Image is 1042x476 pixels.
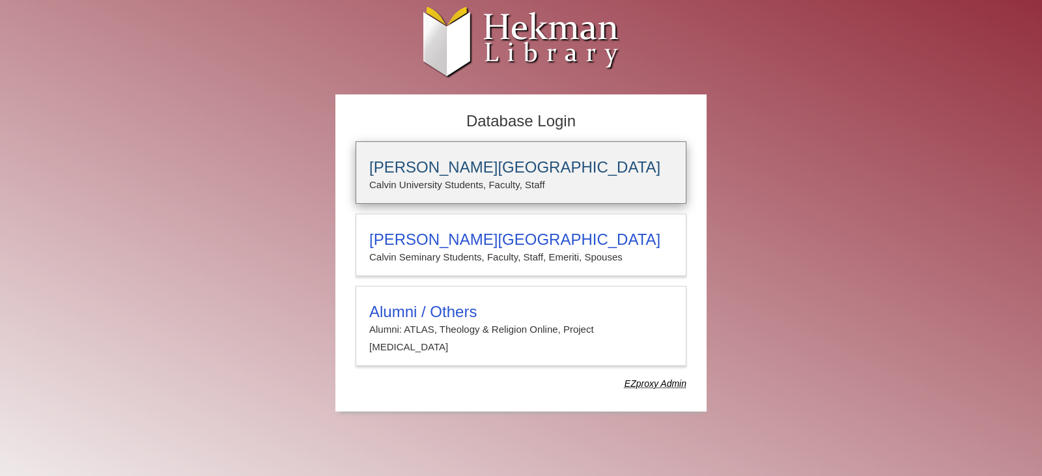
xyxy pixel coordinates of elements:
[349,108,693,135] h2: Database Login
[356,214,686,276] a: [PERSON_NAME][GEOGRAPHIC_DATA]Calvin Seminary Students, Faculty, Staff, Emeriti, Spouses
[369,303,673,321] h3: Alumni / Others
[356,141,686,204] a: [PERSON_NAME][GEOGRAPHIC_DATA]Calvin University Students, Faculty, Staff
[369,249,673,266] p: Calvin Seminary Students, Faculty, Staff, Emeriti, Spouses
[369,158,673,176] h3: [PERSON_NAME][GEOGRAPHIC_DATA]
[369,303,673,356] summary: Alumni / OthersAlumni: ATLAS, Theology & Religion Online, Project [MEDICAL_DATA]
[625,378,686,389] dfn: Use Alumni login
[369,176,673,193] p: Calvin University Students, Faculty, Staff
[369,321,673,356] p: Alumni: ATLAS, Theology & Religion Online, Project [MEDICAL_DATA]
[369,231,673,249] h3: [PERSON_NAME][GEOGRAPHIC_DATA]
